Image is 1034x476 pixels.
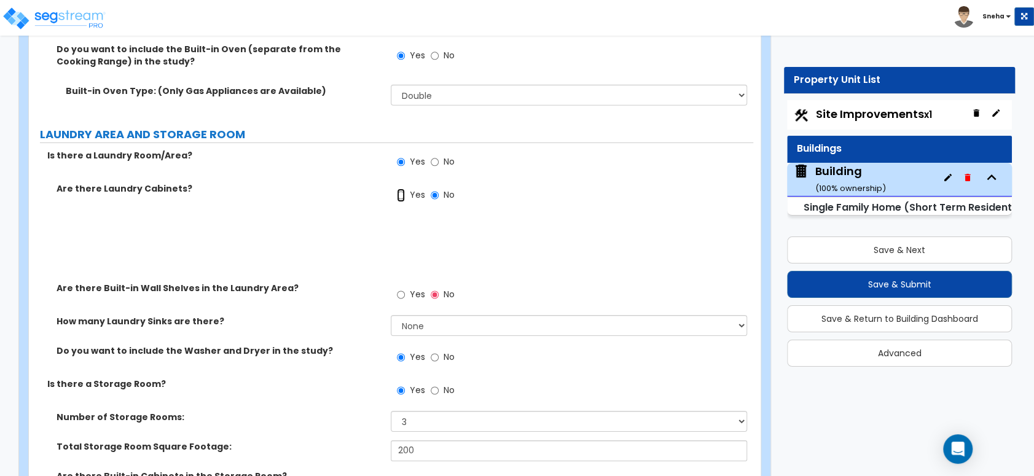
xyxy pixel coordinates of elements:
[409,49,425,61] span: Yes
[443,288,454,300] span: No
[409,155,425,168] span: Yes
[943,434,973,464] div: Open Intercom Messenger
[397,384,405,397] input: Yes
[796,142,1003,156] div: Buildings
[2,6,106,31] img: logo_pro_r.png
[815,182,886,194] small: ( 100 % ownership)
[57,182,382,195] label: Are there Laundry Cabinets?
[923,108,931,121] small: x1
[982,12,1005,21] b: Sneha
[57,440,382,453] label: Total Storage Room Square Footage:
[66,85,382,97] label: Built-in Oven Type: (Only Gas Appliances are Available)
[443,384,454,396] span: No
[787,236,1012,263] button: Save & Next
[397,351,405,364] input: Yes
[793,163,886,195] span: Building
[57,282,382,294] label: Are there Built-in Wall Shelves in the Laundry Area?
[409,384,425,396] span: Yes
[443,49,454,61] span: No
[787,305,1012,332] button: Save & Return to Building Dashboard
[47,378,382,390] label: Is there a Storage Room?
[57,315,382,327] label: How many Laundry Sinks are there?
[397,155,405,169] input: Yes
[397,49,405,63] input: Yes
[443,189,454,201] span: No
[431,384,439,397] input: No
[793,163,809,179] img: building.svg
[787,271,1012,298] button: Save & Submit
[793,107,809,123] img: Construction.png
[409,288,425,300] span: Yes
[409,189,425,201] span: Yes
[815,106,931,122] span: Site Improvements
[57,345,382,357] label: Do you want to include the Washer and Dryer in the study?
[57,43,382,68] label: Do you want to include the Built-in Oven (separate from the Cooking Range) in the study?
[443,155,454,168] span: No
[431,351,439,364] input: No
[431,288,439,302] input: No
[431,189,439,202] input: No
[953,6,974,28] img: avatar.png
[397,288,405,302] input: Yes
[47,149,382,162] label: Is there a Laundry Room/Area?
[431,49,439,63] input: No
[787,340,1012,367] button: Advanced
[40,127,753,142] label: LAUNDRY AREA AND STORAGE ROOM
[815,163,886,195] div: Building
[431,155,439,169] input: No
[443,351,454,363] span: No
[397,189,405,202] input: Yes
[409,351,425,363] span: Yes
[57,411,382,423] label: Number of Storage Rooms:
[793,73,1006,87] div: Property Unit List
